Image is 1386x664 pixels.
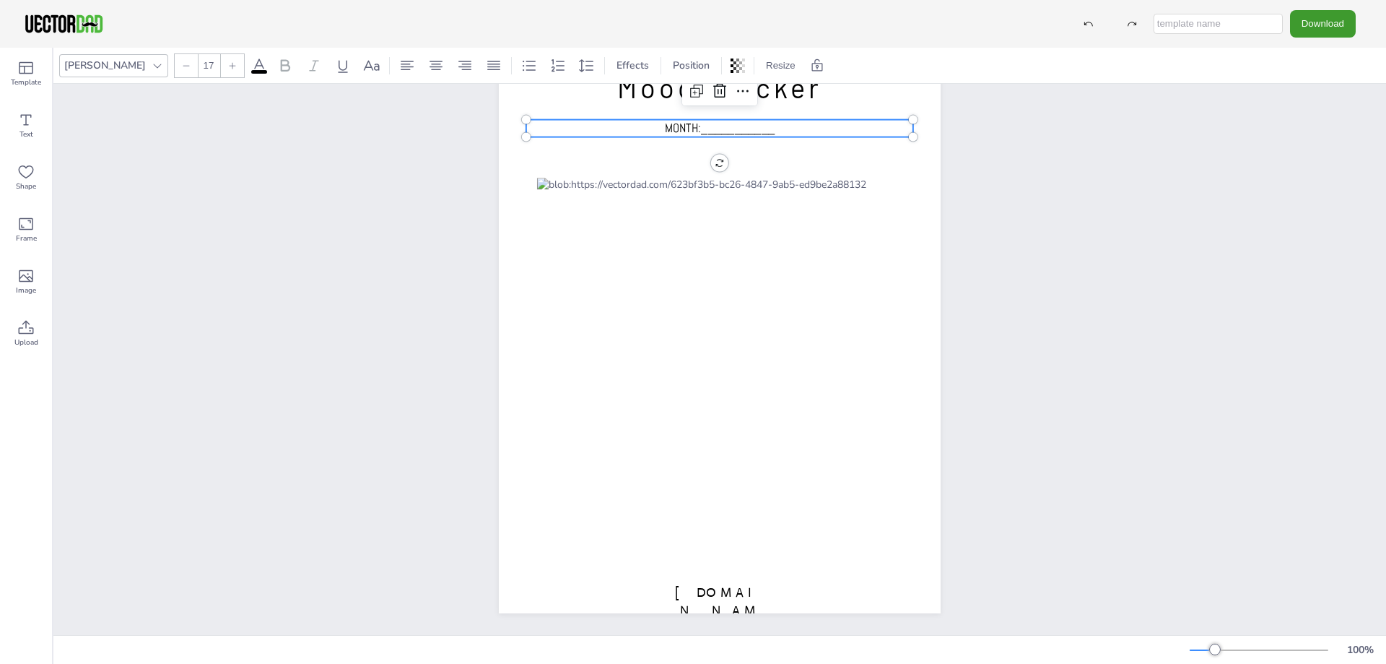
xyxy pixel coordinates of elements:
[675,585,764,637] span: [DOMAIN_NAME]
[665,120,775,136] span: MONTH:___________
[1154,14,1283,34] input: template name
[19,129,33,140] span: Text
[760,54,801,77] button: Resize
[16,285,36,296] span: Image
[23,13,105,35] img: VectorDad-1.png
[617,71,822,104] span: Mood Tracker
[1343,643,1377,657] div: 100 %
[1290,10,1356,37] button: Download
[614,59,652,72] span: Effects
[670,59,712,72] span: Position
[16,233,37,244] span: Frame
[16,181,36,192] span: Shape
[11,77,41,88] span: Template
[14,337,38,348] span: Upload
[61,56,149,75] div: [PERSON_NAME]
